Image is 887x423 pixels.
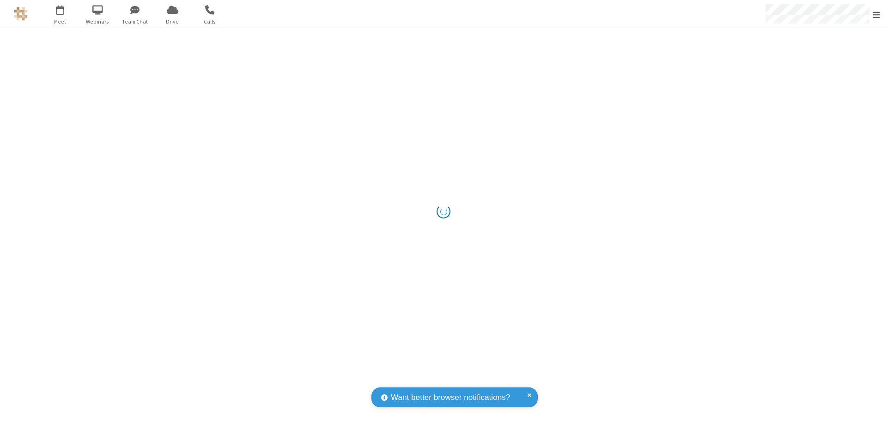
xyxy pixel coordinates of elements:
[80,18,115,26] span: Webinars
[155,18,190,26] span: Drive
[391,392,510,404] span: Want better browser notifications?
[43,18,78,26] span: Meet
[193,18,227,26] span: Calls
[118,18,152,26] span: Team Chat
[14,7,28,21] img: QA Selenium DO NOT DELETE OR CHANGE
